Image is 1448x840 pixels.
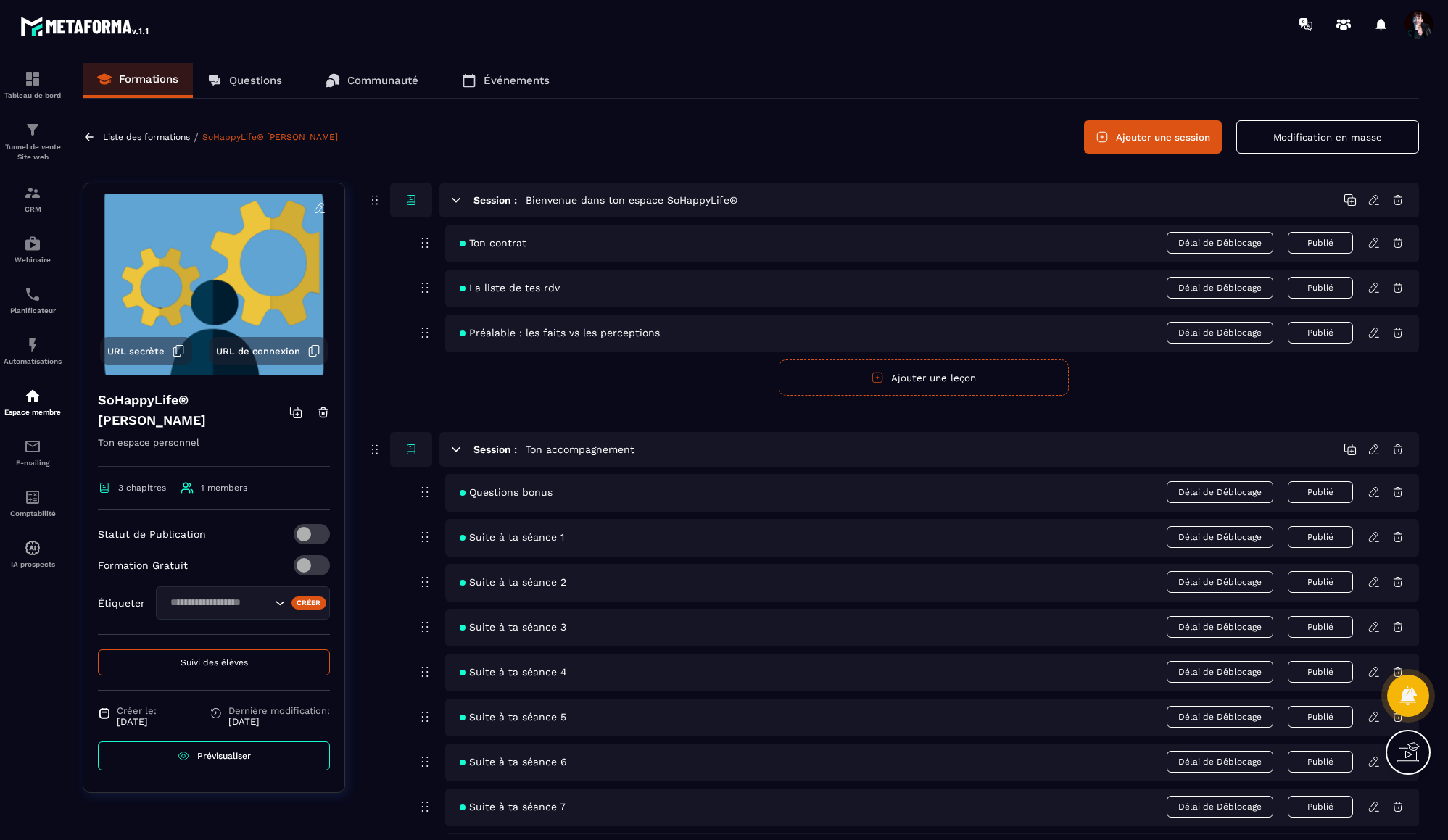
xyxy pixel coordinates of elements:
p: Ton espace personnel [98,434,330,467]
span: Délai de Déblocage [1167,232,1273,254]
span: Préalable : les faits vs les perceptions [460,327,660,338]
a: Formations [83,63,193,98]
h4: SoHappyLife® [PERSON_NAME] [98,390,289,431]
p: Statut de Publication [98,528,206,540]
span: Délai de Déblocage [1167,616,1273,638]
a: formationformationCRM [4,173,62,224]
span: Délai de Déblocage [1167,706,1273,728]
button: URL secrète [100,337,192,365]
button: Publié [1288,232,1353,254]
button: URL de connexion [209,337,328,365]
p: Espace membre [4,408,62,416]
button: Publié [1288,526,1353,548]
span: Délai de Déblocage [1167,571,1273,593]
p: Webinaire [4,256,62,264]
p: E-mailing [4,459,62,467]
button: Publié [1288,796,1353,818]
span: Délai de Déblocage [1167,661,1273,683]
p: IA prospects [4,560,62,568]
span: URL de connexion [216,346,300,357]
img: automations [24,336,41,354]
button: Ajouter une session [1084,120,1222,154]
div: Créer [291,596,327,610]
img: accountant [24,488,41,506]
a: Communauté [311,63,433,98]
span: Ton contrat [460,237,526,249]
img: background [94,194,334,375]
h6: Session : [473,444,517,455]
a: SoHappyLife® [PERSON_NAME] [202,132,338,142]
span: Prévisualiser [197,751,251,761]
span: Délai de Déblocage [1167,796,1273,818]
div: Search for option [156,586,330,620]
span: 3 chapitres [118,483,166,493]
h6: Session : [473,194,517,206]
span: Suite à ta séance 4 [460,666,567,678]
h5: Bienvenue dans ton espace SoHappyLife® [526,193,737,207]
button: Publié [1288,322,1353,344]
p: Automatisations [4,357,62,365]
a: Événements [447,63,564,98]
a: formationformationTunnel de vente Site web [4,110,62,173]
span: Suivi des élèves [181,657,248,668]
span: Délai de Déblocage [1167,751,1273,773]
p: Formation Gratuit [98,560,188,571]
p: Questions [229,74,282,87]
button: Suivi des élèves [98,649,330,675]
p: Tunnel de vente Site web [4,142,62,162]
p: [DATE] [117,716,157,727]
span: Suite à ta séance 3 [460,621,566,633]
p: Événements [484,74,550,87]
p: Étiqueter [98,597,145,609]
img: formation [24,184,41,201]
span: Délai de Déblocage [1167,526,1273,548]
span: Dernière modification: [228,705,330,716]
a: Liste des formations [103,132,190,142]
input: Search for option [165,595,271,611]
span: Suite à ta séance 5 [460,711,566,723]
p: Communauté [347,74,418,87]
a: automationsautomationsWebinaire [4,224,62,275]
p: [DATE] [228,716,330,727]
img: email [24,438,41,455]
span: URL secrète [107,346,165,357]
a: Questions [193,63,297,98]
a: Prévisualiser [98,741,330,770]
h5: Ton accompagnement [526,442,634,457]
img: logo [20,13,151,39]
img: automations [24,539,41,557]
button: Publié [1288,706,1353,728]
p: Comptabilité [4,510,62,517]
button: Modification en masse [1236,120,1419,154]
span: Délai de Déblocage [1167,322,1273,344]
img: formation [24,70,41,88]
img: formation [24,121,41,138]
img: scheduler [24,286,41,303]
a: formationformationTableau de bord [4,59,62,110]
button: Publié [1288,481,1353,503]
span: Suite à ta séance 1 [460,531,564,543]
a: accountantaccountantComptabilité [4,478,62,528]
button: Publié [1288,616,1353,638]
button: Publié [1288,571,1353,593]
a: emailemailE-mailing [4,427,62,478]
span: Délai de Déblocage [1167,277,1273,299]
p: Planificateur [4,307,62,315]
span: Créer le: [117,705,157,716]
a: automationsautomationsAutomatisations [4,325,62,376]
img: automations [24,387,41,404]
p: CRM [4,205,62,213]
button: Ajouter une leçon [779,359,1069,396]
button: Publié [1288,661,1353,683]
span: Questions bonus [460,486,553,498]
span: 1 members [201,483,247,493]
span: Suite à ta séance 7 [460,801,566,812]
span: / [194,130,199,144]
span: Suite à ta séance 2 [460,576,566,588]
p: Tableau de bord [4,91,62,99]
button: Publié [1288,751,1353,773]
span: La liste de tes rdv [460,282,560,294]
p: Formations [119,72,178,86]
span: Suite à ta séance 6 [460,756,567,768]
